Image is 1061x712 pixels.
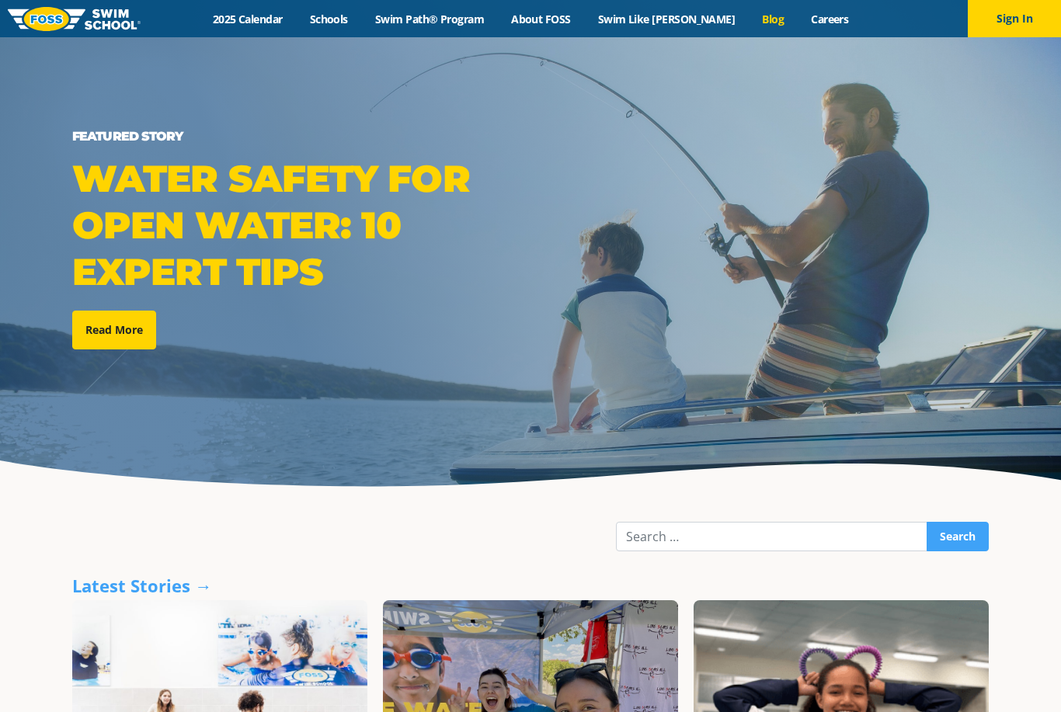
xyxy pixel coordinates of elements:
input: Search … [616,522,927,551]
a: About FOSS [498,12,585,26]
a: 2025 Calendar [199,12,296,26]
input: Search [927,522,989,551]
a: Careers [798,12,862,26]
div: Featured Story [72,126,523,148]
div: Water Safety for Open Water: 10 Expert Tips [72,155,523,295]
div: Latest Stories → [72,575,989,596]
a: Swim Path® Program [361,12,497,26]
a: Swim Like [PERSON_NAME] [584,12,749,26]
a: Blog [749,12,798,26]
img: FOSS Swim School Logo [8,7,141,31]
a: Schools [296,12,361,26]
a: Read More [72,311,156,349]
